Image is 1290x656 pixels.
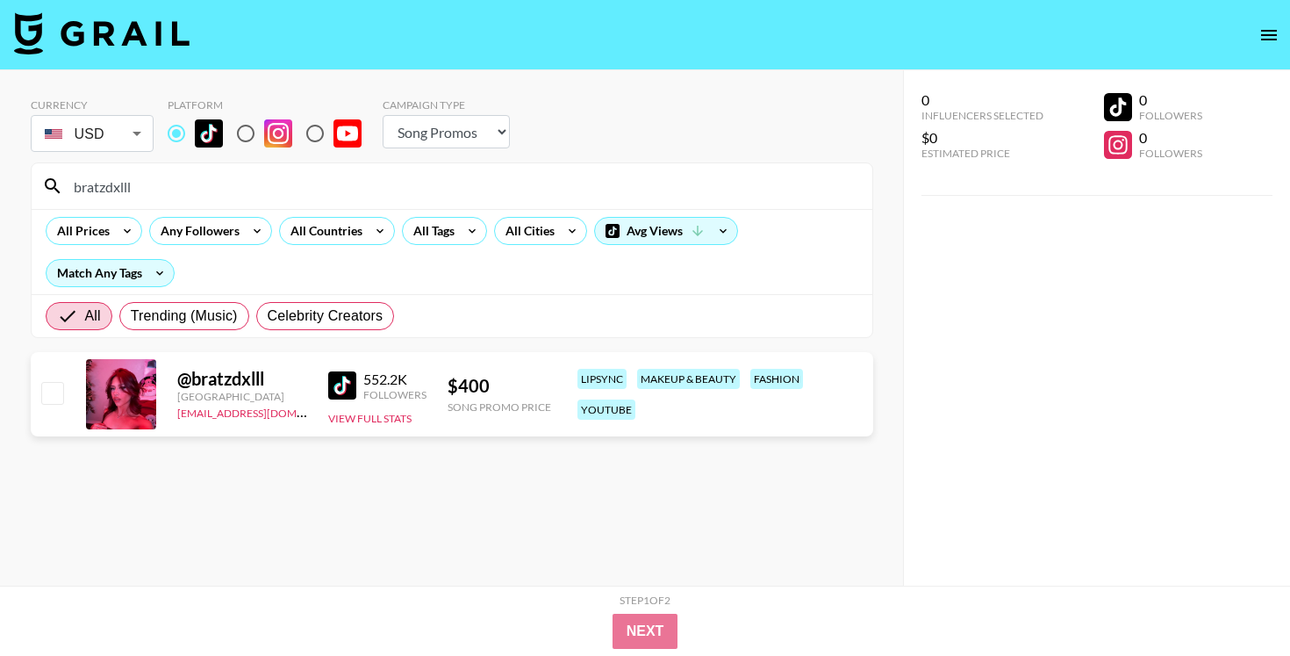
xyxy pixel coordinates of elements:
[921,129,1043,147] div: $0
[1251,18,1286,53] button: open drawer
[1202,568,1269,635] iframe: Drift Widget Chat Controller
[921,147,1043,160] div: Estimated Price
[177,403,354,420] a: [EMAIL_ADDRESS][DOMAIN_NAME]
[131,306,238,327] span: Trending (Music)
[47,218,113,244] div: All Prices
[268,306,383,327] span: Celebrity Creators
[495,218,558,244] div: All Cities
[1139,91,1202,109] div: 0
[637,369,740,389] div: makeup & beauty
[150,218,243,244] div: Any Followers
[63,172,862,200] input: Search by User Name
[921,109,1043,122] div: Influencers Selected
[195,119,223,148] img: TikTok
[1139,109,1202,122] div: Followers
[383,98,510,112] div: Campaign Type
[921,91,1043,109] div: 0
[620,594,670,607] div: Step 1 of 2
[363,371,426,388] div: 552.2K
[750,369,803,389] div: fashion
[177,390,307,403] div: [GEOGRAPHIC_DATA]
[403,218,458,244] div: All Tags
[177,368,307,390] div: @ bratzdxlll
[577,400,635,420] div: youtube
[47,260,174,286] div: Match Any Tags
[34,119,150,149] div: USD
[448,375,551,397] div: $ 400
[168,98,376,112] div: Platform
[280,218,366,244] div: All Countries
[1139,129,1202,147] div: 0
[577,369,627,389] div: lipsync
[31,98,154,112] div: Currency
[264,119,292,148] img: Instagram
[85,306,101,327] span: All
[333,119,362,148] img: YouTube
[448,400,551,414] div: Song Promo Price
[328,371,356,400] img: TikTok
[613,614,678,649] button: Next
[595,218,737,244] div: Avg Views
[363,388,426,401] div: Followers
[1139,147,1202,160] div: Followers
[328,412,412,425] button: View Full Stats
[14,12,190,54] img: Grail Talent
